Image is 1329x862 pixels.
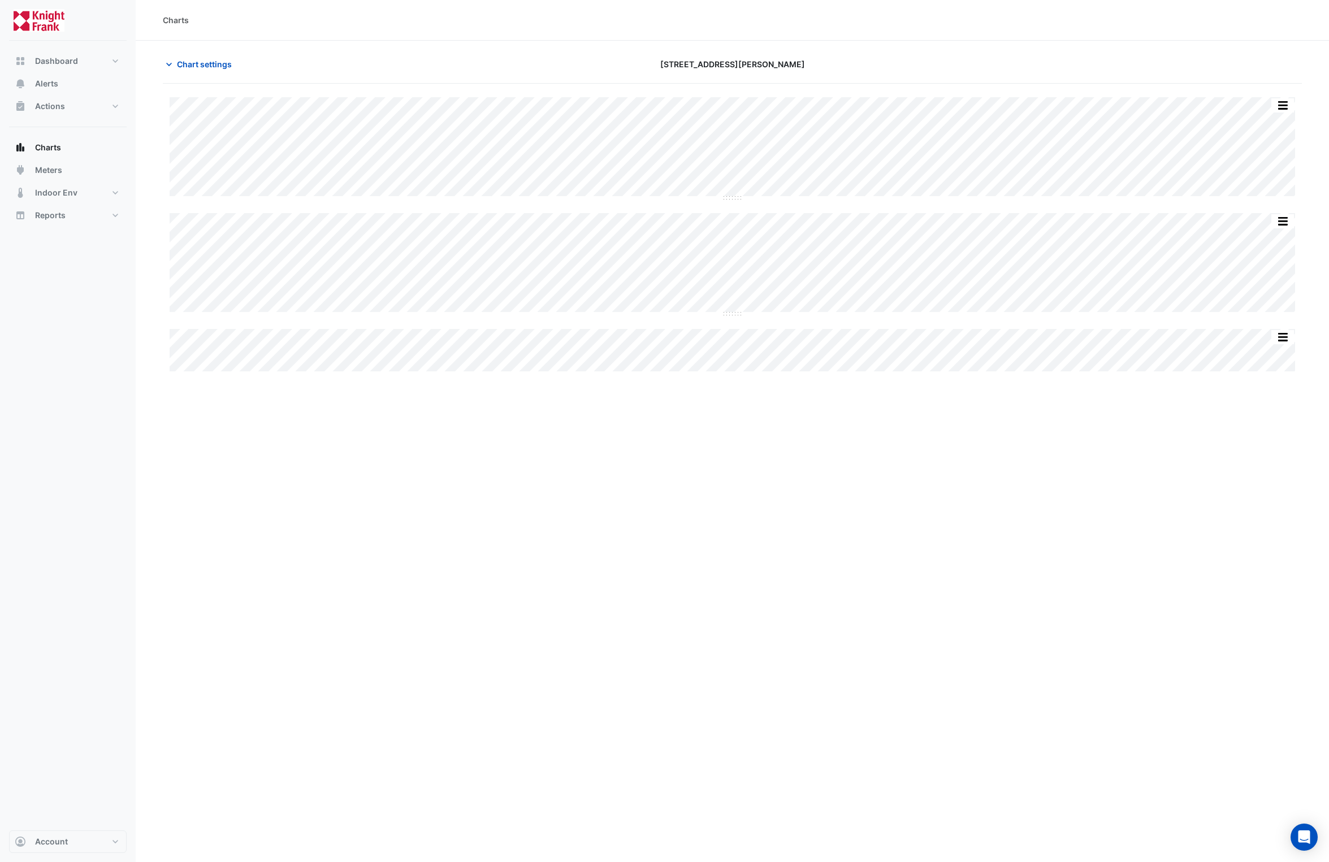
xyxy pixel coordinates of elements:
[35,55,78,67] span: Dashboard
[9,95,127,118] button: Actions
[35,142,61,153] span: Charts
[35,164,62,176] span: Meters
[14,9,64,32] img: Company Logo
[35,78,58,89] span: Alerts
[35,101,65,112] span: Actions
[15,187,26,198] app-icon: Indoor Env
[1271,330,1294,344] button: More Options
[9,830,127,853] button: Account
[163,14,189,26] div: Charts
[15,78,26,89] app-icon: Alerts
[15,142,26,153] app-icon: Charts
[35,210,66,221] span: Reports
[1271,98,1294,112] button: More Options
[660,58,805,70] span: [STREET_ADDRESS][PERSON_NAME]
[15,101,26,112] app-icon: Actions
[35,836,68,847] span: Account
[15,55,26,67] app-icon: Dashboard
[177,58,232,70] span: Chart settings
[1271,214,1294,228] button: More Options
[9,181,127,204] button: Indoor Env
[15,164,26,176] app-icon: Meters
[163,54,239,74] button: Chart settings
[1291,824,1318,851] div: Open Intercom Messenger
[9,159,127,181] button: Meters
[15,210,26,221] app-icon: Reports
[9,72,127,95] button: Alerts
[9,50,127,72] button: Dashboard
[9,204,127,227] button: Reports
[35,187,77,198] span: Indoor Env
[9,136,127,159] button: Charts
